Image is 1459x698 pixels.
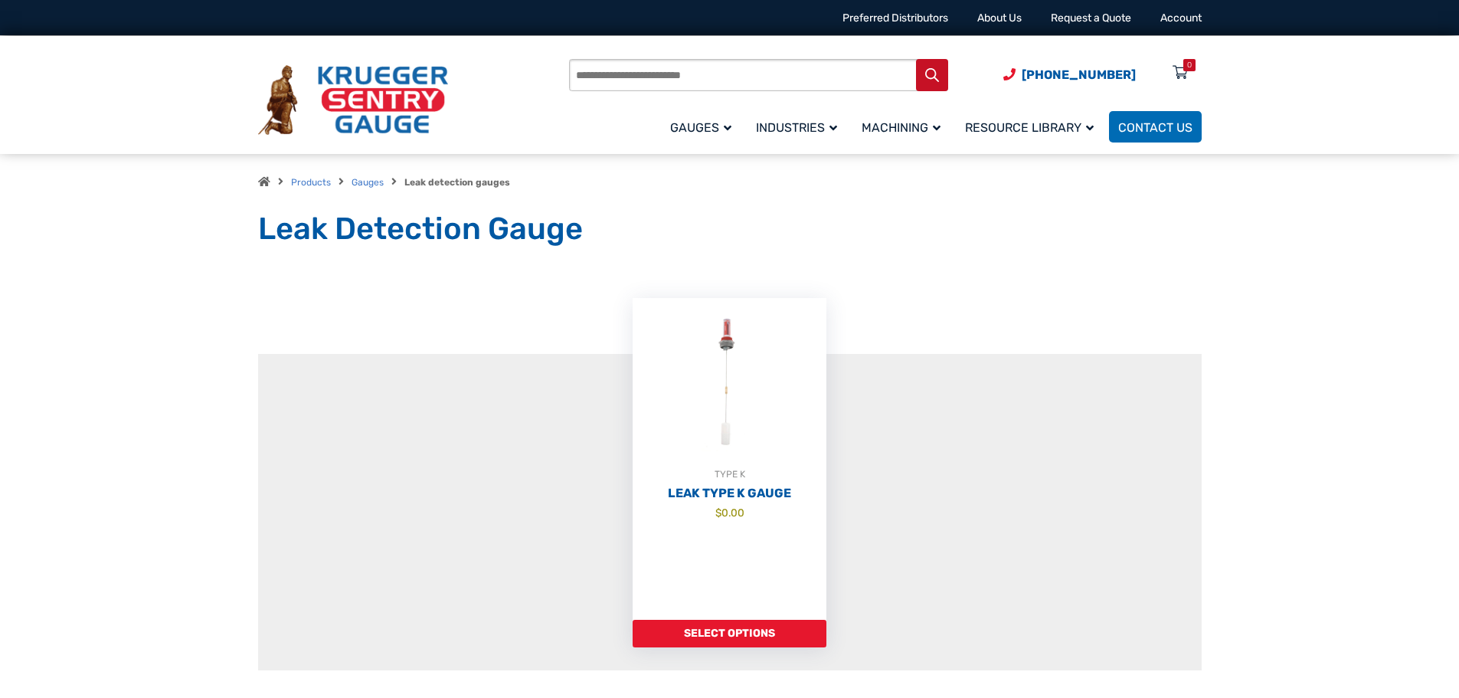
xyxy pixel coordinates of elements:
a: Request a Quote [1051,11,1131,25]
bdi: 0.00 [715,506,744,519]
a: Resource Library [956,109,1109,145]
img: Krueger Sentry Gauge [258,65,448,136]
a: Account [1160,11,1202,25]
a: Products [291,177,331,188]
a: Contact Us [1109,111,1202,143]
a: Industries [747,109,852,145]
div: TYPE K [633,467,826,482]
a: Gauges [661,109,747,145]
span: Machining [862,120,940,135]
img: Leak Detection Gauge [633,298,826,467]
div: 0 [1187,59,1192,71]
strong: Leak detection gauges [404,177,510,188]
a: Preferred Distributors [842,11,948,25]
a: TYPE KLeak Type K Gauge $0.00 [633,298,826,620]
a: Add to cart: “Leak Type K Gauge” [633,620,826,647]
a: Gauges [352,177,384,188]
span: Industries [756,120,837,135]
span: $ [715,506,721,519]
a: Machining [852,109,956,145]
span: Gauges [670,120,731,135]
a: About Us [977,11,1022,25]
h2: Leak Type K Gauge [633,486,826,501]
span: [PHONE_NUMBER] [1022,67,1136,82]
a: Phone Number (920) 434-8860 [1003,65,1136,84]
h1: Leak Detection Gauge [258,210,1202,248]
span: Contact Us [1118,120,1192,135]
span: Resource Library [965,120,1094,135]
